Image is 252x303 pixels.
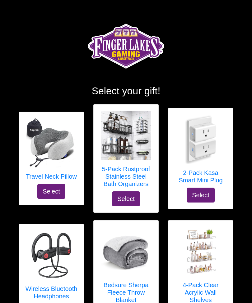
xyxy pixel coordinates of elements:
h5: Travel Neck Pillow [26,173,77,180]
img: Wireless Bluetooth Headphones [26,230,76,280]
h5: Wireless Bluetooth Headphones [25,285,77,300]
img: Logo [86,16,166,78]
h2: Select your gift! [19,85,233,97]
img: Bedsure Sherpa Fleece Throw Blanket [101,227,151,276]
button: Select [187,188,215,203]
button: Select [112,191,140,206]
img: 5-Pack Rustproof Stainless Steel Bath Organizers [101,111,151,160]
a: 5-Pack Rustproof Stainless Steel Bath Organizers 5-Pack Rustproof Stainless Steel Bath Organizers [100,111,152,191]
img: Travel Neck Pillow [26,118,76,168]
img: 2-Pack Kasa Smart Mini Plug [176,114,226,164]
a: Travel Neck Pillow Travel Neck Pillow [26,118,77,184]
img: 4-Pack Clear Acrylic Wall Shelves [176,227,226,276]
button: Select [37,184,65,199]
a: 2-Pack Kasa Smart Mini Plug 2-Pack Kasa Smart Mini Plug [175,114,227,188]
h5: 2-Pack Kasa Smart Mini Plug [175,169,227,184]
h5: 5-Pack Rustproof Stainless Steel Bath Organizers [100,165,152,188]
